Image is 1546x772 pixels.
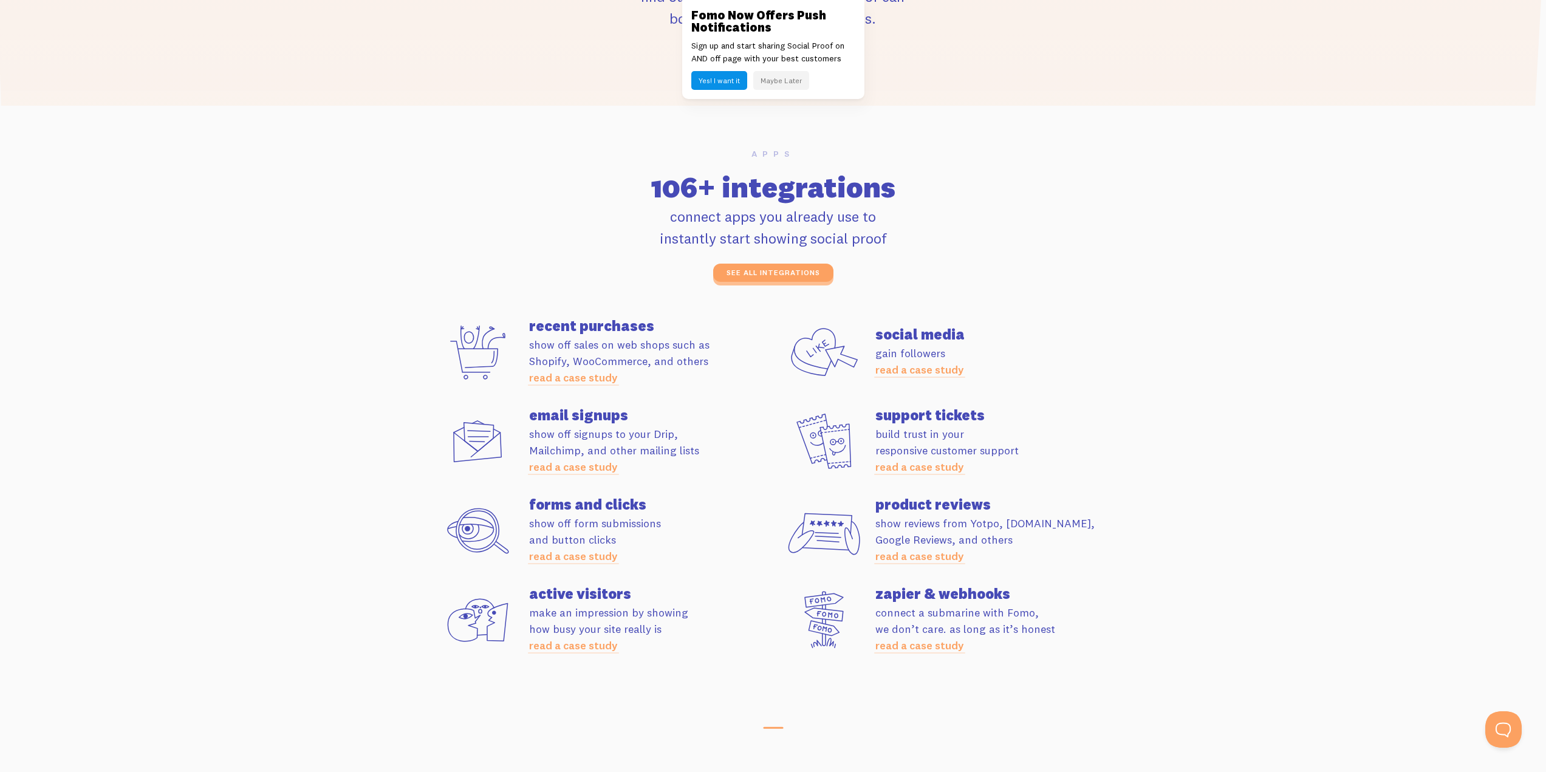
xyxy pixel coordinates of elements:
h4: recent purchases [529,318,773,333]
h4: forms and clicks [529,497,773,511]
a: read a case study [875,638,964,652]
h3: Fomo Now Offers Push Notifications [691,9,855,33]
h4: zapier & webhooks [875,586,1120,601]
iframe: Help Scout Beacon - Open [1485,711,1522,748]
p: make an impression by showing how busy your site really is [529,604,773,654]
a: see all integrations [713,264,833,282]
h4: product reviews [875,497,1120,511]
p: show off sales on web shops such as Shopify, WooCommerce, and others [529,336,773,386]
button: Maybe Later [753,71,809,90]
a: read a case study [529,549,618,563]
p: show reviews from Yotpo, [DOMAIN_NAME], Google Reviews, and others [875,515,1120,564]
a: read a case study [529,638,618,652]
h2: 106+ integrations [434,173,1112,202]
h4: active visitors [529,586,773,601]
p: show off form submissions and button clicks [529,515,773,564]
p: Sign up and start sharing Social Proof on AND off page with your best customers [691,39,855,65]
a: read a case study [875,549,964,563]
p: connect a submarine with Fomo, we don’t care. as long as it’s honest [875,604,1120,654]
p: build trust in your responsive customer support [875,426,1120,475]
a: read a case study [875,363,964,377]
p: gain followers [875,345,1120,378]
h4: social media [875,327,1120,341]
button: Yes! I want it [691,71,747,90]
h4: support tickets [875,408,1120,422]
a: read a case study [529,460,618,474]
p: connect apps you already use to instantly start showing social proof [434,205,1112,249]
h6: Apps [434,149,1112,158]
a: read a case study [875,460,964,474]
h4: email signups [529,408,773,422]
a: read a case study [529,371,618,384]
p: show off signups to your Drip, Mailchimp, and other mailing lists [529,426,773,475]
